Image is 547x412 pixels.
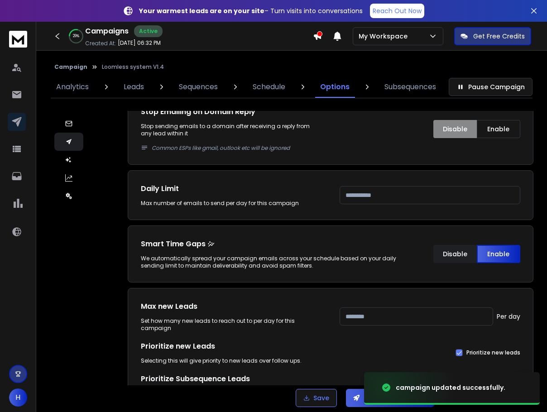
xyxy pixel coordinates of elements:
[373,6,422,15] p: Reach Out Now
[9,388,27,407] button: H
[141,317,321,332] div: Set how many new leads to reach out to per day for this campaign
[124,81,144,92] p: Leads
[139,6,363,15] p: – Turn visits into conversations
[466,349,520,356] label: Prioritize new leads
[102,63,164,71] p: Loomless system V1.4
[141,106,321,117] h1: Stop Emailing on Domain Reply
[56,81,89,92] p: Analytics
[73,34,79,39] p: 29 %
[141,301,321,312] h1: Max new Leads
[296,389,337,407] button: Save
[85,40,116,47] p: Created At:
[379,76,441,98] a: Subsequences
[141,357,321,364] div: Selecting this will give priority to new leads over follow ups.
[141,123,321,152] p: Stop sending emails to a domain after receiving a reply from any lead within it
[346,389,434,407] button: Launch Campaign
[173,76,223,98] a: Sequences
[454,27,531,45] button: Get Free Credits
[9,31,27,48] img: logo
[141,183,321,194] h1: Daily Limit
[51,76,94,98] a: Analytics
[247,76,291,98] a: Schedule
[370,4,424,18] a: Reach Out Now
[54,63,87,71] button: Campaign
[449,78,533,96] button: Pause Campaign
[85,26,129,37] h1: Campaigns
[118,39,161,47] p: [DATE] 06:32 PM
[118,76,149,98] a: Leads
[320,81,350,92] p: Options
[497,312,520,321] p: Per day
[179,81,218,92] p: Sequences
[141,255,415,269] div: We automatically spread your campaign emails across your schedule based on your daily sending lim...
[473,32,525,41] p: Get Free Credits
[141,239,415,249] p: Smart Time Gaps
[384,81,436,92] p: Subsequences
[433,120,477,138] button: Disable
[396,383,505,392] div: campaign updated successfully.
[141,200,321,207] div: Max number of emails to send per day for this campaign
[477,120,520,138] button: Enable
[253,81,285,92] p: Schedule
[134,25,163,37] div: Active
[359,32,411,41] p: My Workspace
[477,245,520,263] button: Enable
[141,341,321,352] h1: Prioritize new Leads
[315,76,355,98] a: Options
[152,144,321,152] p: Common ESPs like gmail, outlook etc will be ignored
[433,245,477,263] button: Disable
[139,6,264,15] strong: Your warmest leads are on your site
[141,374,321,384] h1: Prioritize Subsequence Leads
